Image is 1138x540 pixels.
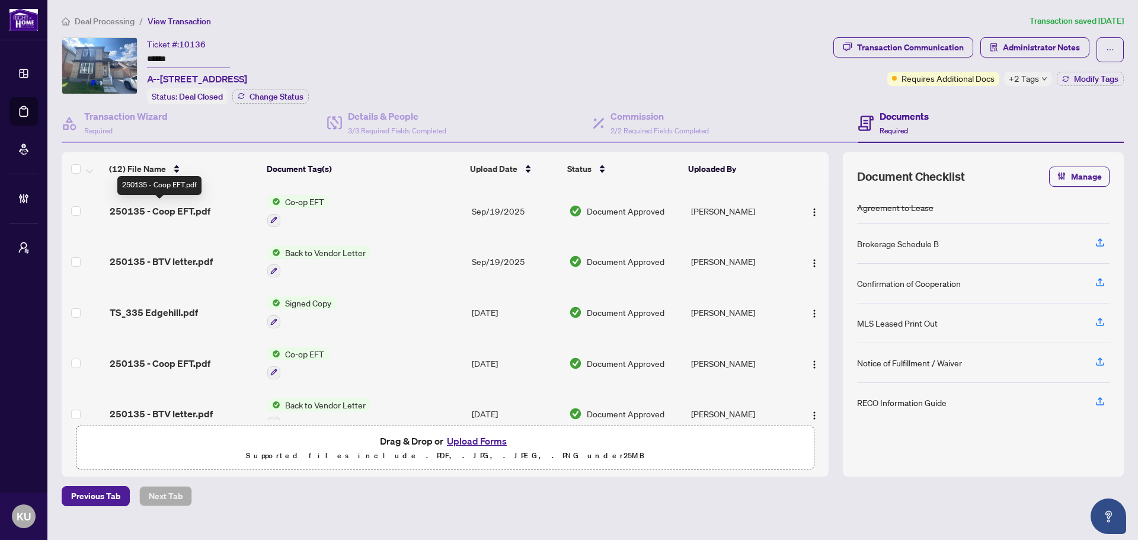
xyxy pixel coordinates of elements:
[62,38,137,94] img: IMG-S12241749_1.jpg
[805,202,824,221] button: Logo
[880,109,929,123] h4: Documents
[9,9,38,31] img: logo
[810,309,819,318] img: Logo
[467,237,565,287] td: Sep/19/2025
[857,201,934,214] div: Agreement to Lease
[443,433,510,449] button: Upload Forms
[232,90,309,104] button: Change Status
[1071,167,1102,186] span: Manage
[17,508,31,525] span: KU
[250,92,303,101] span: Change Status
[1074,75,1118,83] span: Modify Tags
[857,356,962,369] div: Notice of Fulfillment / Waiver
[179,91,223,102] span: Deal Closed
[110,254,213,269] span: 250135 - BTV letter.pdf
[980,37,1089,57] button: Administrator Notes
[569,306,582,319] img: Document Status
[902,72,995,85] span: Requires Additional Docs
[267,398,280,411] img: Status Icon
[569,255,582,268] img: Document Status
[280,296,336,309] span: Signed Copy
[267,195,280,208] img: Status Icon
[805,354,824,373] button: Logo
[147,72,247,86] span: A--[STREET_ADDRESS]
[990,43,998,52] span: solution
[62,17,70,25] span: home
[262,152,465,186] th: Document Tag(s)
[280,347,329,360] span: Co-op EFT
[467,287,565,338] td: [DATE]
[1091,499,1126,534] button: Open asap
[810,207,819,217] img: Logo
[84,109,168,123] h4: Transaction Wizard
[805,404,824,423] button: Logo
[610,109,709,123] h4: Commission
[147,37,206,51] div: Ticket #:
[810,411,819,420] img: Logo
[686,389,794,440] td: [PERSON_NAME]
[467,389,565,440] td: [DATE]
[1057,72,1124,86] button: Modify Tags
[104,152,261,186] th: (12) File Name
[587,306,664,319] span: Document Approved
[148,16,211,27] span: View Transaction
[470,162,517,175] span: Upload Date
[833,37,973,57] button: Transaction Communication
[18,242,30,254] span: user-switch
[465,152,562,186] th: Upload Date
[880,126,908,135] span: Required
[75,16,135,27] span: Deal Processing
[280,246,370,259] span: Back to Vendor Letter
[348,126,446,135] span: 3/3 Required Fields Completed
[179,39,206,50] span: 10136
[857,317,938,330] div: MLS Leased Print Out
[567,162,592,175] span: Status
[267,195,329,227] button: Status IconCo-op EFT
[686,186,794,237] td: [PERSON_NAME]
[1009,72,1039,85] span: +2 Tags
[683,152,791,186] th: Uploaded By
[267,296,336,328] button: Status IconSigned Copy
[109,162,166,175] span: (12) File Name
[857,396,947,409] div: RECO Information Guide
[686,287,794,338] td: [PERSON_NAME]
[686,237,794,287] td: [PERSON_NAME]
[139,14,143,28] li: /
[1003,38,1080,57] span: Administrator Notes
[467,338,565,389] td: [DATE]
[857,38,964,57] div: Transaction Communication
[267,246,370,278] button: Status IconBack to Vendor Letter
[280,398,370,411] span: Back to Vendor Letter
[686,338,794,389] td: [PERSON_NAME]
[569,205,582,218] img: Document Status
[805,252,824,271] button: Logo
[147,88,228,104] div: Status:
[562,152,684,186] th: Status
[1106,46,1114,54] span: ellipsis
[805,303,824,322] button: Logo
[610,126,709,135] span: 2/2 Required Fields Completed
[84,449,807,463] p: Supported files include .PDF, .JPG, .JPEG, .PNG under 25 MB
[587,407,664,420] span: Document Approved
[280,195,329,208] span: Co-op EFT
[267,347,280,360] img: Status Icon
[1030,14,1124,28] article: Transaction saved [DATE]
[117,176,202,195] div: 250135 - Coop EFT.pdf
[569,357,582,370] img: Document Status
[587,357,664,370] span: Document Approved
[1049,167,1110,187] button: Manage
[810,258,819,268] img: Logo
[348,109,446,123] h4: Details & People
[62,486,130,506] button: Previous Tab
[1041,76,1047,82] span: down
[110,356,210,370] span: 250135 - Coop EFT.pdf
[110,204,210,218] span: 250135 - Coop EFT.pdf
[380,433,510,449] span: Drag & Drop or
[810,360,819,369] img: Logo
[267,296,280,309] img: Status Icon
[467,186,565,237] td: Sep/19/2025
[267,246,280,259] img: Status Icon
[267,398,370,430] button: Status IconBack to Vendor Letter
[857,277,961,290] div: Confirmation of Cooperation
[76,426,814,470] span: Drag & Drop orUpload FormsSupported files include .PDF, .JPG, .JPEG, .PNG under25MB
